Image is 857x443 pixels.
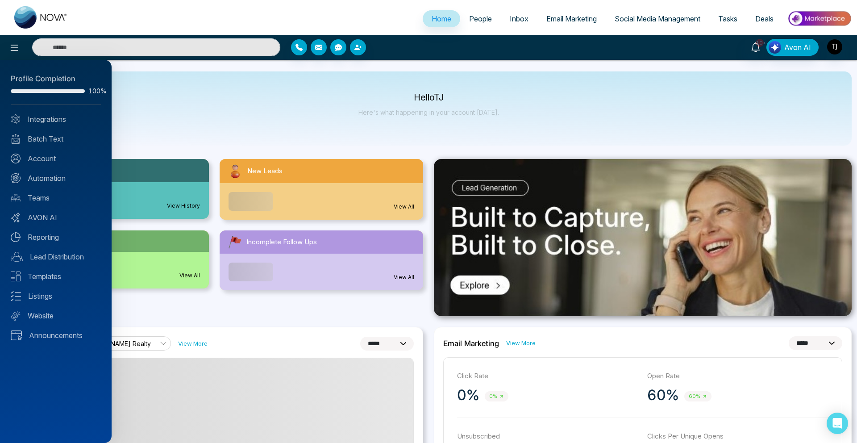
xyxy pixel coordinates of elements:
a: Teams [11,192,101,203]
span: 100% [88,88,101,94]
a: Website [11,310,101,321]
a: Templates [11,271,101,282]
div: Profile Completion [11,73,101,85]
img: Templates.svg [11,272,21,281]
a: AVON AI [11,212,101,223]
img: Account.svg [11,154,21,163]
a: Batch Text [11,134,101,144]
img: team.svg [11,193,21,203]
img: Reporting.svg [11,232,21,242]
img: Integrated.svg [11,114,21,124]
img: Lead-dist.svg [11,252,23,262]
a: Automation [11,173,101,184]
img: batch_text_white.png [11,134,21,144]
div: Open Intercom Messenger [827,413,848,434]
a: Account [11,153,101,164]
img: Website.svg [11,311,21,321]
img: announcements.svg [11,330,22,340]
img: Avon-AI.svg [11,213,21,222]
a: Announcements [11,330,101,341]
a: Integrations [11,114,101,125]
a: Reporting [11,232,101,242]
a: Listings [11,291,101,301]
img: Listings.svg [11,291,21,301]
img: Automation.svg [11,173,21,183]
a: Lead Distribution [11,251,101,262]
